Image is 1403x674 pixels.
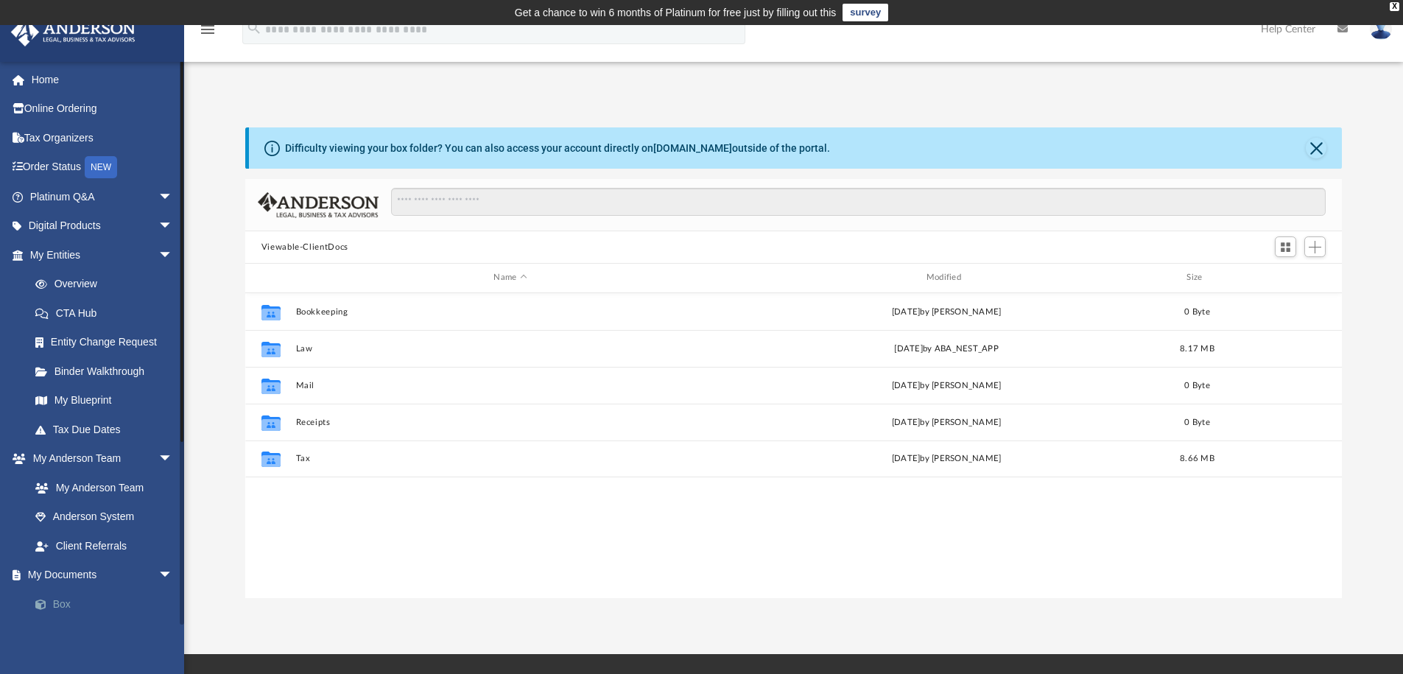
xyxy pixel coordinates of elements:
[158,240,188,270] span: arrow_drop_down
[285,141,830,156] div: Difficulty viewing your box folder? You can also access your account directly on outside of the p...
[21,357,195,386] a: Binder Walkthrough
[21,270,195,299] a: Overview
[515,4,837,21] div: Get a chance to win 6 months of Platinum for free just by filling out this
[731,415,1161,429] div: [DATE] by [PERSON_NAME]
[10,240,195,270] a: My Entitiesarrow_drop_down
[391,188,1326,216] input: Search files and folders
[199,21,217,38] i: menu
[158,211,188,242] span: arrow_drop_down
[10,561,195,590] a: My Documentsarrow_drop_down
[158,444,188,474] span: arrow_drop_down
[246,20,262,36] i: search
[21,328,195,357] a: Entity Change Request
[731,305,1161,318] div: [DATE] by [PERSON_NAME]
[295,307,725,317] button: Bookkeeping
[295,454,725,463] button: Tax
[21,473,180,502] a: My Anderson Team
[21,386,188,415] a: My Blueprint
[295,344,725,354] button: Law
[10,94,195,124] a: Online Ordering
[1390,2,1399,11] div: close
[1180,454,1214,463] span: 8.66 MB
[1275,236,1297,257] button: Switch to Grid View
[158,182,188,212] span: arrow_drop_down
[1370,18,1392,40] img: User Pic
[21,502,188,532] a: Anderson System
[894,344,923,352] span: [DATE]
[261,241,348,254] button: Viewable-ClientDocs
[10,444,188,474] a: My Anderson Teamarrow_drop_down
[21,531,188,561] a: Client Referrals
[731,452,1161,466] div: [DATE] by [PERSON_NAME]
[731,271,1161,284] div: Modified
[843,4,888,21] a: survey
[21,589,195,619] a: Box
[1306,138,1326,158] button: Close
[7,18,140,46] img: Anderson Advisors Platinum Portal
[10,152,195,183] a: Order StatusNEW
[295,418,725,427] button: Receipts
[21,415,195,444] a: Tax Due Dates
[295,271,725,284] div: Name
[199,28,217,38] a: menu
[1167,271,1226,284] div: Size
[1184,418,1210,426] span: 0 Byte
[21,619,195,648] a: Meeting Minutes
[1184,307,1210,315] span: 0 Byte
[10,182,195,211] a: Platinum Q&Aarrow_drop_down
[10,65,195,94] a: Home
[85,156,117,178] div: NEW
[21,298,195,328] a: CTA Hub
[731,379,1161,392] div: [DATE] by [PERSON_NAME]
[1184,381,1210,389] span: 0 Byte
[252,271,289,284] div: id
[158,561,188,591] span: arrow_drop_down
[10,211,195,241] a: Digital Productsarrow_drop_down
[731,342,1161,355] div: by ABA_NEST_APP
[1233,271,1336,284] div: id
[1304,236,1326,257] button: Add
[653,142,732,154] a: [DOMAIN_NAME]
[1180,344,1214,352] span: 8.17 MB
[10,123,195,152] a: Tax Organizers
[245,293,1343,598] div: grid
[295,381,725,390] button: Mail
